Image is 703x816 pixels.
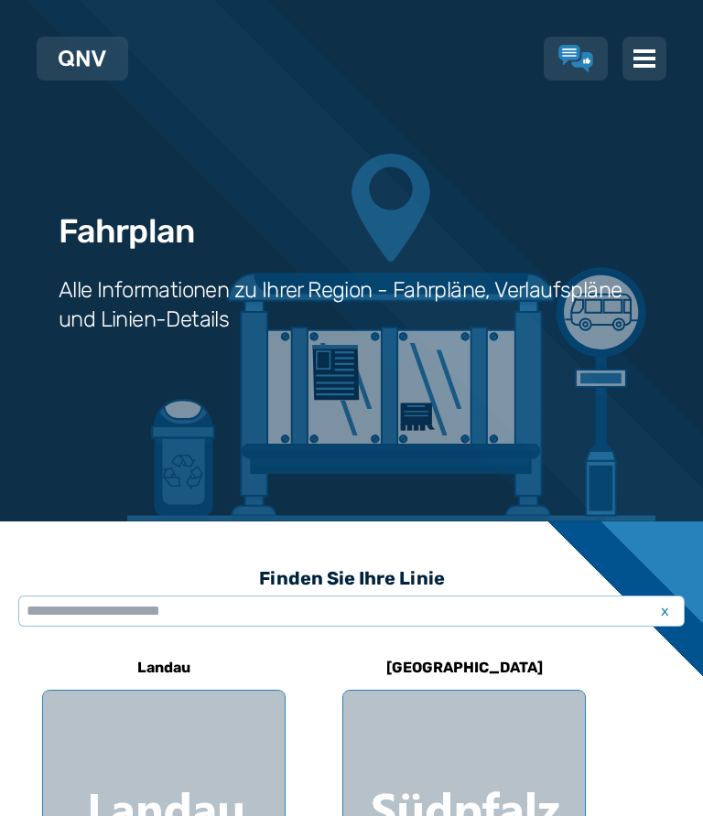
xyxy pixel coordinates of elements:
[379,653,550,682] h6: [GEOGRAPHIC_DATA]
[59,44,106,73] a: QNV Logo
[130,653,198,682] h6: Landau
[59,50,106,67] img: QNV Logo
[652,600,677,622] span: x
[633,48,655,70] img: menu
[18,558,685,598] h3: Finden Sie Ihre Linie
[59,213,194,250] h1: Fahrplan
[59,275,644,334] h3: Alle Informationen zu Ihrer Region - Fahrpläne, Verlaufspläne und Linien-Details
[558,45,593,72] a: Lob & Kritik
